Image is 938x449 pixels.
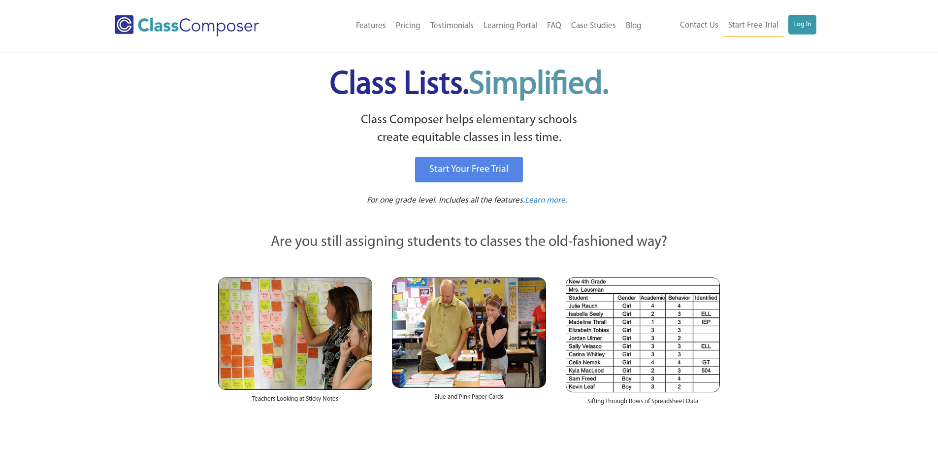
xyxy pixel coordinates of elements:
div: Blue and Pink Paper Cards [392,388,546,412]
a: Testimonials [425,15,479,37]
a: Pricing [391,15,425,37]
a: Start Free Trial [723,15,783,37]
p: Are you still assigning students to classes the old-fashioned way? [218,232,720,253]
div: Teachers Looking at Sticky Notes [218,390,372,414]
span: Simplified. [469,69,609,101]
img: Spreadsheets [566,277,720,392]
a: Blog [621,15,647,37]
a: Case Studies [566,15,621,37]
a: Learn more. [525,195,567,207]
a: Features [351,15,391,37]
a: Log In [788,15,816,35]
span: Learn more. [525,196,567,205]
a: FAQ [542,15,566,37]
div: Sifting Through Rows of Spreadsheet Data [566,392,720,416]
a: Learning Portal [479,15,542,37]
span: Start Your Free Trial [429,165,509,174]
p: Class Composer helps elementary schools create equitable classes in less time. [217,111,722,147]
nav: Header Menu [647,15,816,37]
a: Contact Us [675,15,723,36]
img: Teachers Looking at Sticky Notes [218,277,372,390]
span: Class Lists. [330,69,609,101]
nav: Header Menu [299,15,647,37]
span: For one grade level. Includes all the features. [367,196,525,205]
img: Class Composer [115,15,259,36]
img: Blue and Pink Paper Cards [392,277,546,387]
a: Start Your Free Trial [415,157,523,182]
